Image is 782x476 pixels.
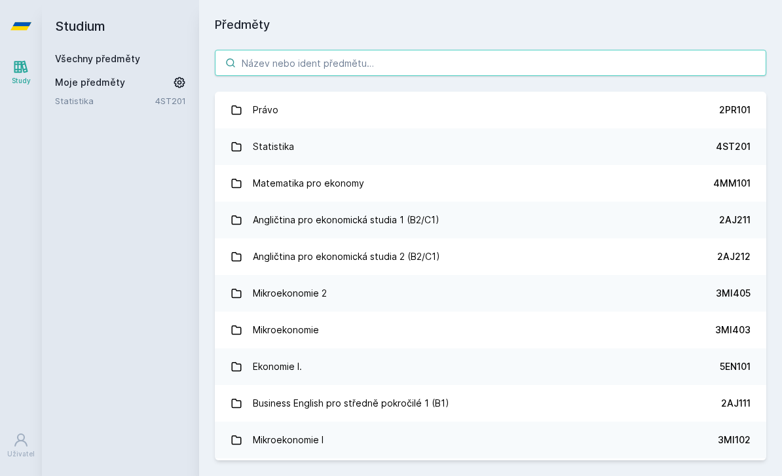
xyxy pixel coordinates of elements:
div: Statistika [253,134,294,160]
div: Angličtina pro ekonomická studia 2 (B2/C1) [253,244,440,270]
input: Název nebo ident předmětu… [215,50,766,76]
div: 2PR101 [719,103,751,117]
div: Mikroekonomie 2 [253,280,327,306]
a: Statistika [55,94,155,107]
div: Uživatel [7,449,35,459]
a: Statistika 4ST201 [215,128,766,165]
div: 4MM101 [713,177,751,190]
div: Business English pro středně pokročilé 1 (B1) [253,390,449,416]
a: Angličtina pro ekonomická studia 2 (B2/C1) 2AJ212 [215,238,766,275]
div: Mikroekonomie [253,317,319,343]
div: 4ST201 [716,140,751,153]
div: 5EN101 [720,360,751,373]
a: Právo 2PR101 [215,92,766,128]
div: Ekonomie I. [253,354,302,380]
div: Angličtina pro ekonomická studia 1 (B2/C1) [253,207,439,233]
a: 4ST201 [155,96,186,106]
div: Právo [253,97,278,123]
div: 3MI405 [716,287,751,300]
a: Study [3,52,39,92]
div: 2AJ111 [721,397,751,410]
a: Ekonomie I. 5EN101 [215,348,766,385]
a: Business English pro středně pokročilé 1 (B1) 2AJ111 [215,385,766,422]
div: Study [12,76,31,86]
div: 3MI403 [715,323,751,337]
a: Mikroekonomie 3MI403 [215,312,766,348]
span: Moje předměty [55,76,125,89]
div: Matematika pro ekonomy [253,170,364,196]
a: Matematika pro ekonomy 4MM101 [215,165,766,202]
a: Mikroekonomie 2 3MI405 [215,275,766,312]
div: 3MI102 [718,433,751,447]
a: Všechny předměty [55,53,140,64]
div: 2AJ212 [717,250,751,263]
div: Mikroekonomie I [253,427,324,453]
h1: Předměty [215,16,766,34]
a: Mikroekonomie I 3MI102 [215,422,766,458]
a: Uživatel [3,426,39,466]
a: Angličtina pro ekonomická studia 1 (B2/C1) 2AJ211 [215,202,766,238]
div: 2AJ211 [719,213,751,227]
